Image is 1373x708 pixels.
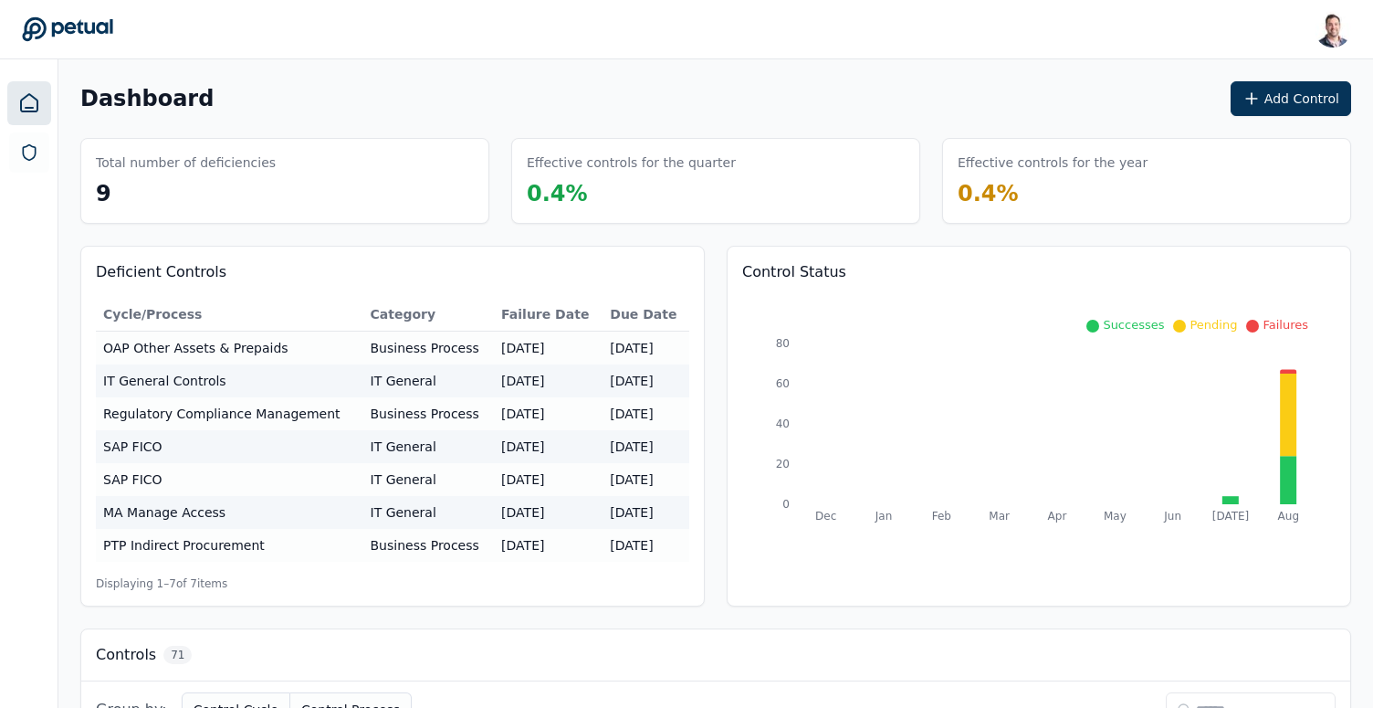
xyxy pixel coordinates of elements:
[776,337,790,350] tspan: 80
[96,365,363,397] td: IT General Controls
[7,81,51,125] a: Dashboard
[96,430,363,463] td: SAP FICO
[363,298,495,332] th: Category
[603,332,689,365] td: [DATE]
[363,463,495,496] td: IT General
[958,181,1019,206] span: 0.4 %
[1048,510,1067,523] tspan: Apr
[494,332,603,365] td: [DATE]
[363,529,495,562] td: Business Process
[603,298,689,332] th: Due Date
[494,365,603,397] td: [DATE]
[96,181,111,206] span: 9
[96,463,363,496] td: SAP FICO
[96,397,363,430] td: Regulatory Compliance Management
[494,529,603,562] td: [DATE]
[494,496,603,529] td: [DATE]
[1190,318,1237,332] span: Pending
[363,397,495,430] td: Business Process
[363,365,495,397] td: IT General
[363,332,495,365] td: Business Process
[363,496,495,529] td: IT General
[96,644,156,666] h3: Controls
[742,261,1336,283] h3: Control Status
[9,132,49,173] a: SOC 1 Reports
[1278,510,1299,523] tspan: Aug
[494,397,603,430] td: [DATE]
[1212,510,1250,523] tspan: [DATE]
[527,181,588,206] span: 0.4 %
[22,16,113,42] a: Go to Dashboard
[96,298,363,332] th: Cycle/Process
[80,84,214,113] h1: Dashboard
[932,510,951,523] tspan: Feb
[96,576,227,591] span: Displaying 1– 7 of 7 items
[1103,318,1164,332] span: Successes
[1231,81,1351,116] button: Add Control
[494,430,603,463] td: [DATE]
[603,365,689,397] td: [DATE]
[1104,510,1127,523] tspan: May
[776,377,790,390] tspan: 60
[875,510,893,523] tspan: Jan
[782,498,790,511] tspan: 0
[1263,318,1308,332] span: Failures
[96,529,363,562] td: PTP Indirect Procurement
[494,463,603,496] td: [DATE]
[527,153,736,172] h3: Effective controls for the quarter
[776,417,790,430] tspan: 40
[989,510,1010,523] tspan: Mar
[363,430,495,463] td: IT General
[603,397,689,430] td: [DATE]
[958,153,1148,172] h3: Effective controls for the year
[603,430,689,463] td: [DATE]
[163,646,192,664] span: 71
[96,496,363,529] td: MA Manage Access
[776,458,790,470] tspan: 20
[815,510,836,523] tspan: Dec
[1315,11,1351,48] img: Snir Kodesh
[603,529,689,562] td: [DATE]
[494,298,603,332] th: Failure Date
[96,332,363,365] td: OAP Other Assets & Prepaids
[603,463,689,496] td: [DATE]
[96,153,276,172] h3: Total number of deficiencies
[96,261,689,283] h3: Deficient Controls
[603,496,689,529] td: [DATE]
[1163,510,1181,523] tspan: Jun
